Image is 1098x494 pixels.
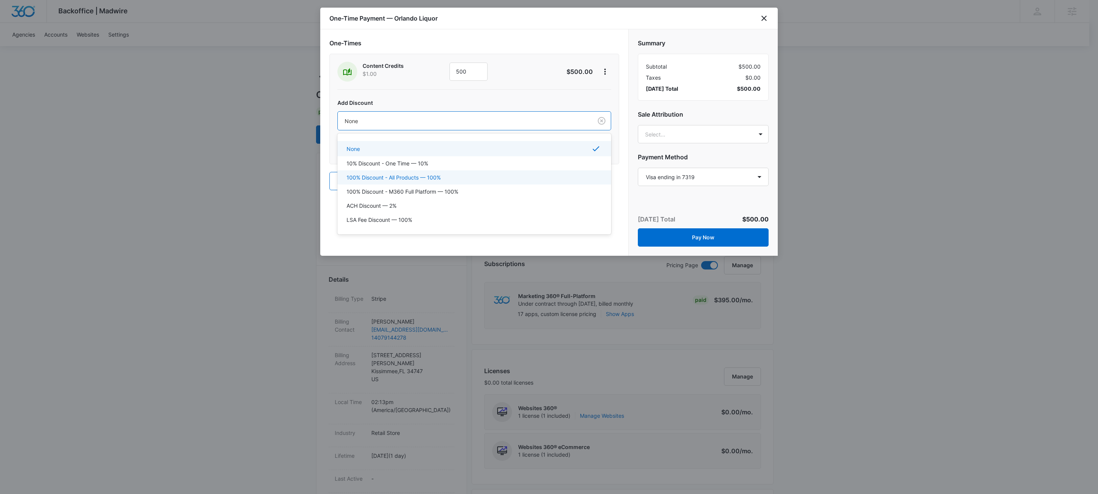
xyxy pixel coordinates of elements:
h2: Payment Method [638,152,769,162]
p: None [347,145,360,153]
p: 100% Discount - M360 Full Platform — 100% [347,188,458,196]
input: 1 [449,63,488,81]
button: View More [599,66,611,78]
p: LSA Fee Discount — 100% [347,216,412,224]
span: $500.00 [742,215,769,223]
h2: Summary [638,38,769,48]
span: $500.00 [737,85,761,93]
span: Taxes [646,74,661,82]
h2: Sale Attribution [638,110,769,119]
h3: Add Discount [337,99,611,107]
button: Add Item [329,172,369,190]
h1: One-Time Payment — Orlando Liquor [329,14,438,23]
button: close [759,14,769,23]
button: Pay Now [638,228,769,247]
span: $0.00 [745,74,761,82]
p: Content Credits [363,62,428,70]
span: [DATE] Total [646,85,678,93]
p: $500.00 [557,67,593,76]
p: [DATE] Total [638,215,675,224]
p: 100% Discount - All Products — 100% [347,173,441,181]
p: 10% Discount - One Time — 10% [347,159,428,167]
button: Clear [596,115,608,127]
div: $500.00 [646,63,761,71]
span: Subtotal [646,63,667,71]
h2: One-Times [329,38,619,48]
p: $1.00 [363,70,428,78]
p: ACH Discount — 2% [347,202,396,210]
